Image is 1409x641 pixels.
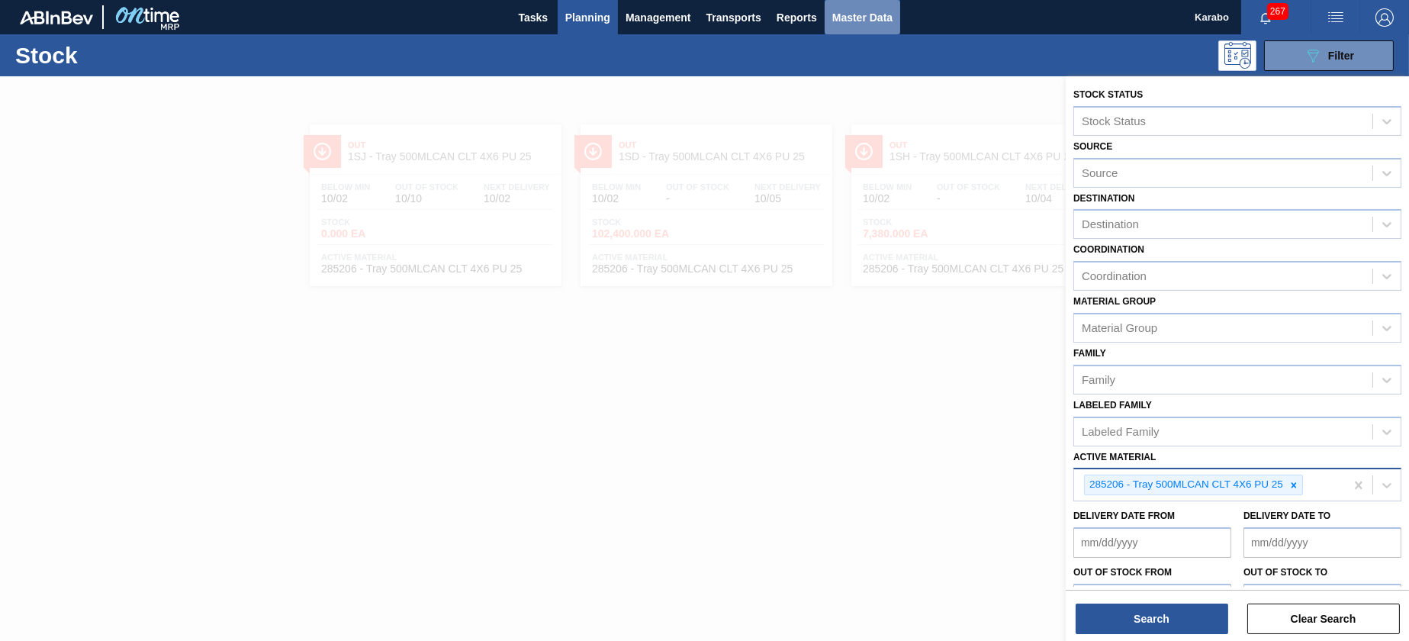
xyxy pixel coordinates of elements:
[1073,511,1175,521] label: Delivery Date from
[777,8,817,27] span: Reports
[1243,511,1330,521] label: Delivery Date to
[15,47,242,64] h1: Stock
[1073,141,1112,152] label: Source
[1082,373,1115,386] div: Family
[1073,244,1144,255] label: Coordination
[1218,40,1256,71] div: Programming: no user selected
[1073,193,1134,204] label: Destination
[1082,166,1118,179] div: Source
[1073,348,1106,359] label: Family
[1073,567,1172,578] label: Out of Stock from
[626,8,691,27] span: Management
[1073,400,1152,411] label: Labeled Family
[832,8,893,27] span: Master Data
[516,8,550,27] span: Tasks
[1267,3,1288,20] span: 267
[1073,452,1156,462] label: Active Material
[1243,584,1401,614] input: mm/dd/yyyy
[1327,8,1345,27] img: userActions
[1375,8,1394,27] img: Logout
[1243,567,1327,578] label: Out of Stock to
[1264,40,1394,71] button: Filter
[1085,475,1285,494] div: 285206 - Tray 500MLCAN CLT 4X6 PU 25
[1082,114,1146,127] div: Stock Status
[1082,218,1139,231] div: Destination
[1073,296,1156,307] label: Material Group
[706,8,761,27] span: Transports
[1073,89,1143,100] label: Stock Status
[20,11,93,24] img: TNhmsLtSVTkK8tSr43FrP2fwEKptu5GPRR3wAAAABJRU5ErkJggg==
[565,8,610,27] span: Planning
[1243,527,1401,558] input: mm/dd/yyyy
[1082,270,1147,283] div: Coordination
[1082,321,1157,334] div: Material Group
[1073,527,1231,558] input: mm/dd/yyyy
[1082,425,1160,438] div: Labeled Family
[1073,584,1231,614] input: mm/dd/yyyy
[1241,7,1290,28] button: Notifications
[1328,50,1354,62] span: Filter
